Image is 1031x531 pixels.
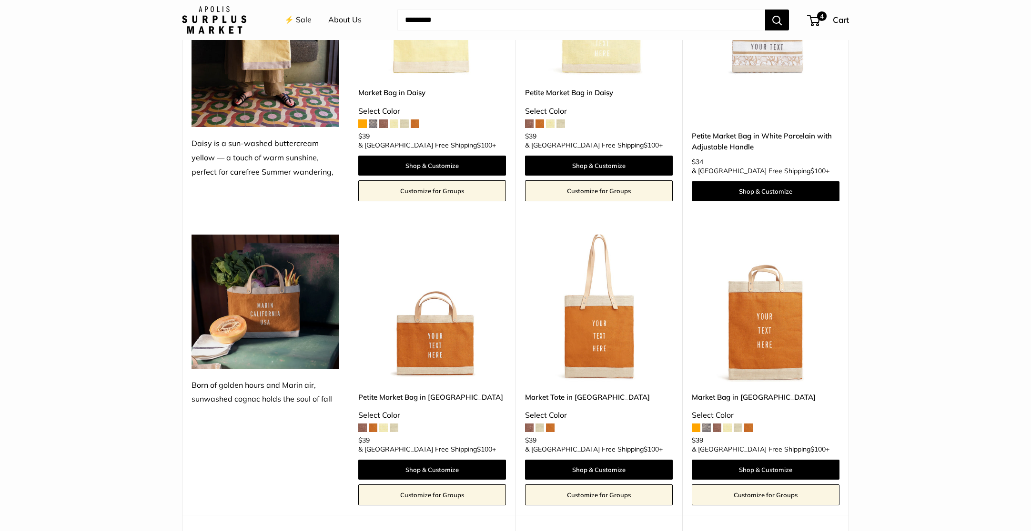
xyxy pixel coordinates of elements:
[525,87,673,98] a: Petite Market Bag in Daisy
[692,235,839,382] img: Market Bag in Cognac
[328,13,362,27] a: About Us
[358,460,506,480] a: Shop & Customize
[192,137,339,179] div: Daisy is a sun-washed buttercream yellow — a touch of warm sunshine, perfect for carefree Summer ...
[525,436,536,444] span: $39
[284,13,312,27] a: ⚡️ Sale
[358,392,506,403] a: Petite Market Bag in [GEOGRAPHIC_DATA]
[358,446,496,452] span: & [GEOGRAPHIC_DATA] Free Shipping +
[525,484,673,505] a: Customize for Groups
[358,132,370,140] span: $39
[810,445,826,453] span: $100
[397,10,765,30] input: Search...
[525,446,663,452] span: & [GEOGRAPHIC_DATA] Free Shipping +
[692,235,839,382] a: Market Bag in CognacMarket Bag in Cognac
[692,167,829,174] span: & [GEOGRAPHIC_DATA] Free Shipping +
[833,15,849,25] span: Cart
[810,167,826,175] span: $100
[644,141,659,149] span: $100
[692,130,839,153] a: Petite Market Bag in White Porcelain with Adjustable Handle
[644,445,659,453] span: $100
[525,104,673,118] div: Select Color
[817,11,827,21] span: 4
[525,180,673,201] a: Customize for Groups
[808,12,849,28] a: 4 Cart
[525,392,673,403] a: Market Tote in [GEOGRAPHIC_DATA]
[358,484,506,505] a: Customize for Groups
[525,235,673,382] a: Market Tote in CognacMarket Tote in Cognac
[692,157,703,166] span: $34
[477,445,492,453] span: $100
[192,378,339,407] div: Born of golden hours and Marin air, sunwashed cognac holds the soul of fall
[358,408,506,423] div: Select Color
[358,156,506,176] a: Shop & Customize
[692,408,839,423] div: Select Color
[692,446,829,452] span: & [GEOGRAPHIC_DATA] Free Shipping +
[358,142,496,148] span: & [GEOGRAPHIC_DATA] Free Shipping +
[182,6,246,34] img: Apolis: Surplus Market
[525,156,673,176] a: Shop & Customize
[525,408,673,423] div: Select Color
[192,235,339,369] img: Born of golden hours and Marin air, sunwashed cognac holds the soul of fall
[358,87,506,98] a: Market Bag in Daisy
[525,235,673,382] img: Market Tote in Cognac
[358,180,506,201] a: Customize for Groups
[358,235,506,382] img: Petite Market Bag in Cognac
[692,460,839,480] a: Shop & Customize
[525,132,536,140] span: $39
[692,484,839,505] a: Customize for Groups
[692,392,839,403] a: Market Bag in [GEOGRAPHIC_DATA]
[692,181,839,201] a: Shop & Customize
[358,436,370,444] span: $39
[765,10,789,30] button: Search
[525,142,663,148] span: & [GEOGRAPHIC_DATA] Free Shipping +
[692,436,703,444] span: $39
[477,141,492,149] span: $100
[358,235,506,382] a: Petite Market Bag in CognacPetite Market Bag in Cognac
[525,460,673,480] a: Shop & Customize
[358,104,506,118] div: Select Color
